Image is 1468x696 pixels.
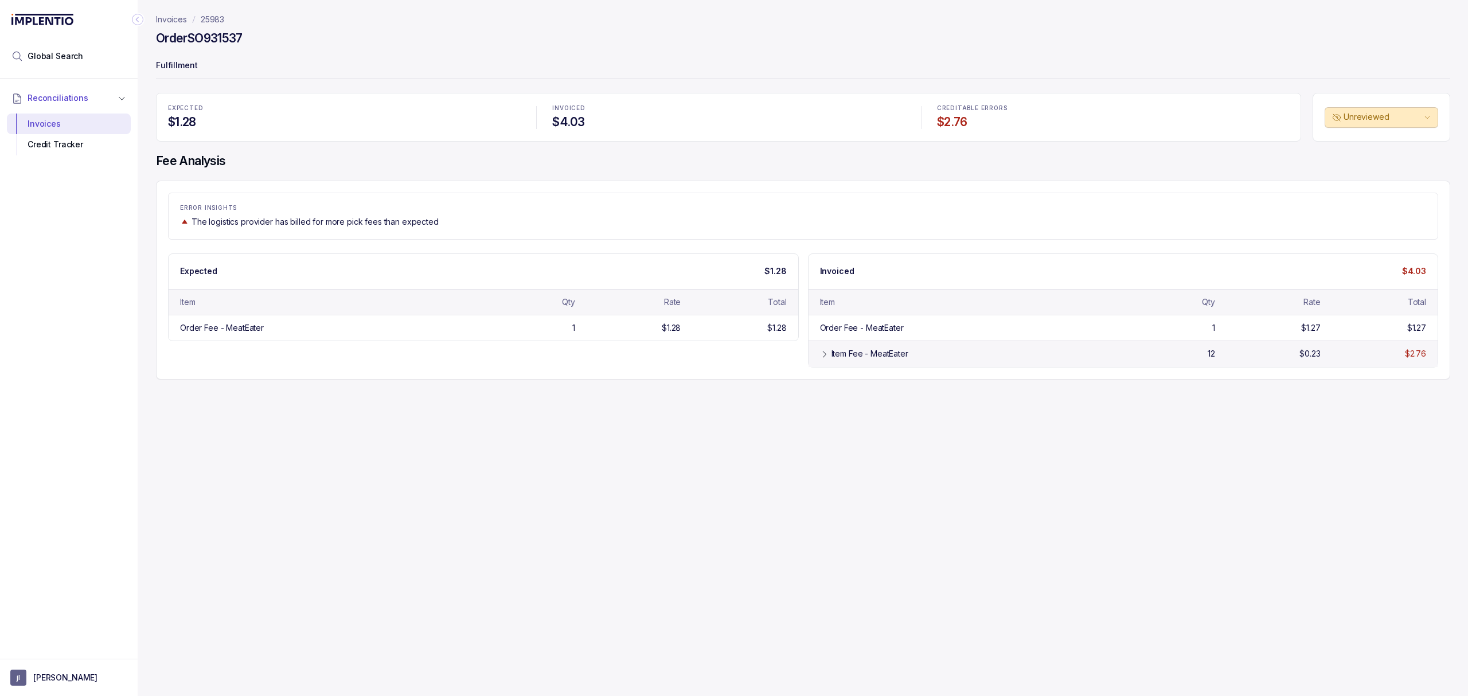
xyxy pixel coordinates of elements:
span: Global Search [28,50,83,62]
div: Order Fee - MeatEater [180,322,264,334]
div: 1 [572,322,575,334]
p: Fulfillment [156,55,1450,78]
h4: Order SO931537 [156,30,243,46]
div: $0.23 [1299,348,1320,359]
p: Expected [180,265,217,277]
h4: Fee Analysis [156,153,1450,169]
nav: breadcrumb [156,14,224,25]
div: $1.27 [1301,322,1320,334]
div: Total [768,296,786,308]
p: CREDITABLE ERRORS [937,105,1289,112]
div: Qty [1202,296,1215,308]
div: Rate [664,296,681,308]
h4: $1.28 [168,114,520,130]
div: Total [1408,296,1426,308]
button: Unreviewed [1325,107,1438,128]
p: INVOICED [552,105,904,112]
div: Item [820,296,835,308]
h4: $2.76 [937,114,1289,130]
p: EXPECTED [168,105,520,112]
div: Reconciliations [7,111,131,158]
button: Reconciliations [7,85,131,111]
a: 25983 [201,14,224,25]
div: $1.28 [767,322,786,334]
p: Invoiced [820,265,854,277]
div: Order Fee - MeatEater [820,322,904,334]
a: Invoices [156,14,187,25]
div: Item Fee - MeatEater [831,348,908,359]
button: User initials[PERSON_NAME] [10,670,127,686]
div: Qty [562,296,575,308]
p: The logistics provider has billed for more pick fees than expected [192,216,439,228]
p: [PERSON_NAME] [33,672,97,683]
span: User initials [10,670,26,686]
div: Invoices [16,114,122,134]
h4: $4.03 [552,114,904,130]
div: Item [180,296,195,308]
img: trend image [180,217,189,226]
div: 12 [1208,348,1215,359]
div: $2.76 [1405,348,1426,359]
div: Collapse Icon [131,13,145,26]
div: Rate [1303,296,1320,308]
div: $1.28 [662,322,681,334]
div: 1 [1212,322,1215,334]
div: Credit Tracker [16,134,122,155]
span: Reconciliations [28,92,88,104]
p: ERROR INSIGHTS [180,205,1426,212]
p: $1.28 [764,265,786,277]
p: $4.03 [1402,265,1426,277]
p: Unreviewed [1344,111,1422,123]
div: $1.27 [1407,322,1426,334]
